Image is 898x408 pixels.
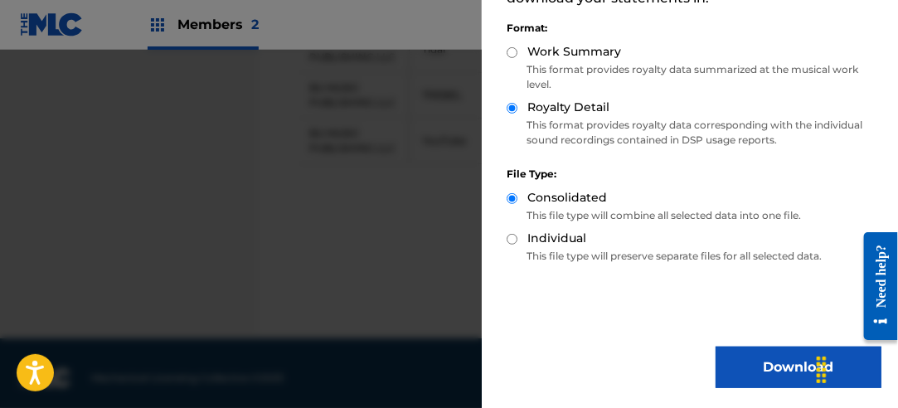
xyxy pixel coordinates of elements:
label: Consolidated [527,189,607,206]
label: Individual [527,230,586,247]
iframe: Resource Center [852,219,898,352]
span: Members [177,15,259,34]
img: Top Rightsholders [148,15,167,35]
div: Drag [808,345,835,395]
p: This file type will combine all selected data into one file. [507,208,881,223]
button: Download [716,347,881,388]
p: This file type will preserve separate files for all selected data. [507,249,881,264]
div: File Type: [507,167,881,182]
span: 2 [251,17,259,32]
label: Work Summary [527,43,621,61]
p: This format provides royalty data summarized at the musical work level. [507,62,881,92]
p: This format provides royalty data corresponding with the individual sound recordings contained in... [507,118,881,148]
iframe: Chat Widget [815,328,898,408]
img: MLC Logo [20,12,84,36]
label: Royalty Detail [527,99,609,116]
